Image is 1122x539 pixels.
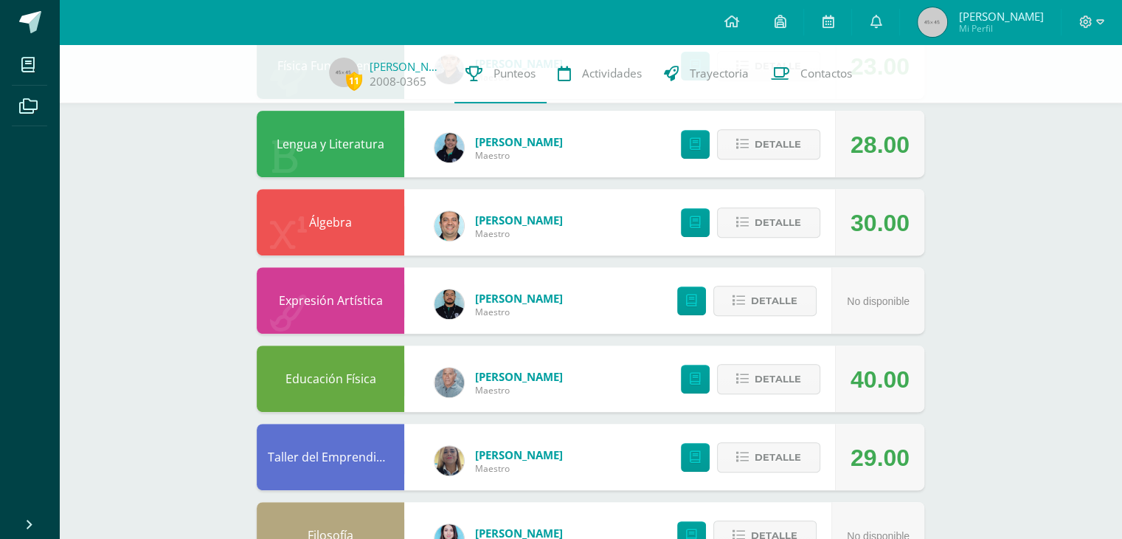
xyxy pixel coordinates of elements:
div: Lengua y Literatura [257,111,404,177]
span: Detalle [755,365,801,393]
span: Mi Perfil [958,22,1043,35]
div: Taller del Emprendimiento [257,424,404,490]
span: Maestro [475,149,563,162]
span: Detalle [755,209,801,236]
div: 30.00 [851,190,910,256]
span: Maestro [475,384,563,396]
span: Maestro [475,227,563,240]
img: 9f25a704c7e525b5c9fe1d8c113699e7.png [434,289,464,319]
span: Contactos [800,66,852,81]
img: 9587b11a6988a136ca9b298a8eab0d3f.png [434,133,464,162]
div: 29.00 [851,425,910,491]
a: 2008-0365 [370,74,426,89]
span: Maestro [475,462,563,475]
button: Detalle [717,207,820,238]
span: Trayectoria [690,66,749,81]
a: Contactos [760,44,863,103]
div: 28.00 [851,111,910,178]
div: 40.00 [851,346,910,413]
span: Actividades [582,66,642,81]
button: Detalle [717,364,820,394]
a: [PERSON_NAME] [370,59,443,74]
button: Detalle [717,442,820,473]
button: Detalle [717,129,820,159]
img: 4256d6e89954888fb00e40decb141709.png [434,368,464,397]
a: [PERSON_NAME] [475,291,563,306]
span: 11 [346,72,362,90]
div: Educación Física [257,346,404,412]
a: [PERSON_NAME] [475,213,563,227]
a: [PERSON_NAME] [475,369,563,384]
img: 332fbdfa08b06637aa495b36705a9765.png [434,211,464,241]
img: 45x45 [918,7,947,37]
div: Álgebra [257,189,404,255]
span: Maestro [475,306,563,318]
a: Trayectoria [653,44,760,103]
a: [PERSON_NAME] [475,134,563,149]
span: Detalle [755,444,801,471]
span: [PERSON_NAME] [958,9,1043,24]
span: Detalle [755,131,801,158]
span: Detalle [751,287,797,315]
img: c96224e79309de7917ae934cbb5c0b01.png [434,446,464,476]
div: Expresión Artística [257,267,404,334]
a: Actividades [547,44,653,103]
img: 45x45 [329,58,359,87]
a: Punteos [454,44,547,103]
span: No disponible [847,295,910,307]
button: Detalle [713,286,817,316]
a: [PERSON_NAME] [475,447,563,462]
span: Punteos [494,66,536,81]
